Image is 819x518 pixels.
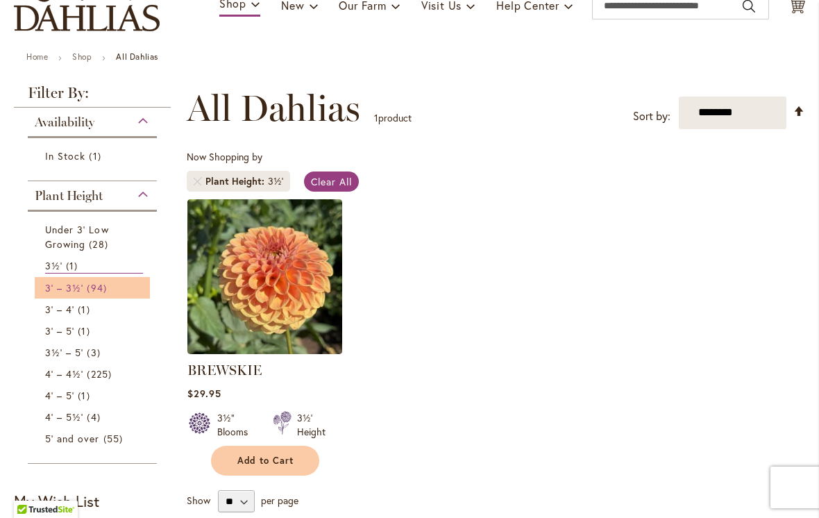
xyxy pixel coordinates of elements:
span: All Dahlias [187,87,360,129]
span: 1 [78,388,93,403]
span: $29.95 [187,387,221,400]
span: Plant Height [35,188,103,203]
div: 3½" Blooms [217,411,256,439]
span: 1 [78,324,93,338]
span: In Stock [45,149,85,162]
a: Remove Plant Height 3½' [194,177,202,185]
span: 55 [103,431,126,446]
span: per page [261,494,298,507]
a: 3' – 5' 1 [45,324,143,338]
strong: All Dahlias [116,51,158,62]
span: Under 3' Low Growing [45,223,109,251]
img: BREWSKIE [187,199,342,354]
span: 4 [87,410,103,424]
a: 4' – 4½' 225 [45,367,143,381]
label: Sort by: [633,103,670,129]
strong: My Wish List [14,491,99,511]
a: 3' – 4' 1 [45,302,143,317]
span: 1 [374,111,378,124]
a: Under 3' Low Growing 28 [45,222,143,251]
span: Clear All [311,175,352,188]
a: 3' – 3½' 94 [45,281,143,295]
span: Plant Height [205,174,268,188]
div: 3½' [268,174,283,188]
a: 4' – 5½' 4 [45,410,143,424]
a: 3½' – 5' 3 [45,345,143,360]
span: Add to Cart [237,455,294,467]
button: Add to Cart [211,446,319,476]
a: BREWSKIE [187,344,342,357]
span: Show [187,494,210,507]
span: 4' – 4½' [45,367,83,381]
div: 3½' Height [297,411,326,439]
span: 3' – 4' [45,303,74,316]
span: Availability [35,115,94,130]
span: 3' – 5' [45,324,74,337]
strong: Filter By: [14,85,171,108]
span: 3' – 3½' [45,281,83,294]
span: 225 [87,367,115,381]
a: 3½' 1 [45,258,143,274]
a: 5' and over 55 [45,431,143,446]
a: Home [26,51,48,62]
span: 1 [78,302,93,317]
a: In Stock 1 [45,149,143,163]
span: 3½' [45,259,62,272]
iframe: Launch Accessibility Center [10,469,49,508]
span: 3½' – 5' [45,346,83,359]
p: product [374,107,412,129]
span: 4' – 5½' [45,410,83,424]
span: 4' – 5' [45,389,74,402]
a: 4' – 5' 1 [45,388,143,403]
a: BREWSKIE [187,362,262,378]
span: 1 [66,258,81,273]
span: 3 [87,345,103,360]
span: 5' and over [45,432,100,445]
span: 94 [87,281,110,295]
span: Now Shopping by [187,150,262,163]
span: 1 [89,149,104,163]
a: Clear All [304,172,359,192]
a: Shop [72,51,92,62]
span: 28 [89,237,111,251]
